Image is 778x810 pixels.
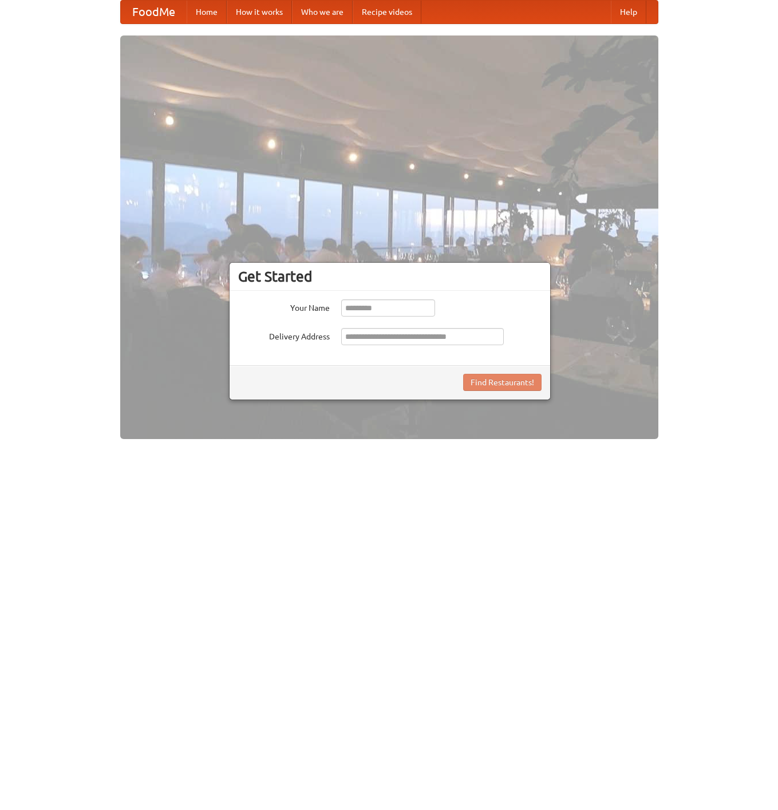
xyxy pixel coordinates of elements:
[611,1,646,23] a: Help
[238,328,330,342] label: Delivery Address
[238,299,330,314] label: Your Name
[463,374,542,391] button: Find Restaurants!
[292,1,353,23] a: Who we are
[121,1,187,23] a: FoodMe
[187,1,227,23] a: Home
[227,1,292,23] a: How it works
[238,268,542,285] h3: Get Started
[353,1,421,23] a: Recipe videos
